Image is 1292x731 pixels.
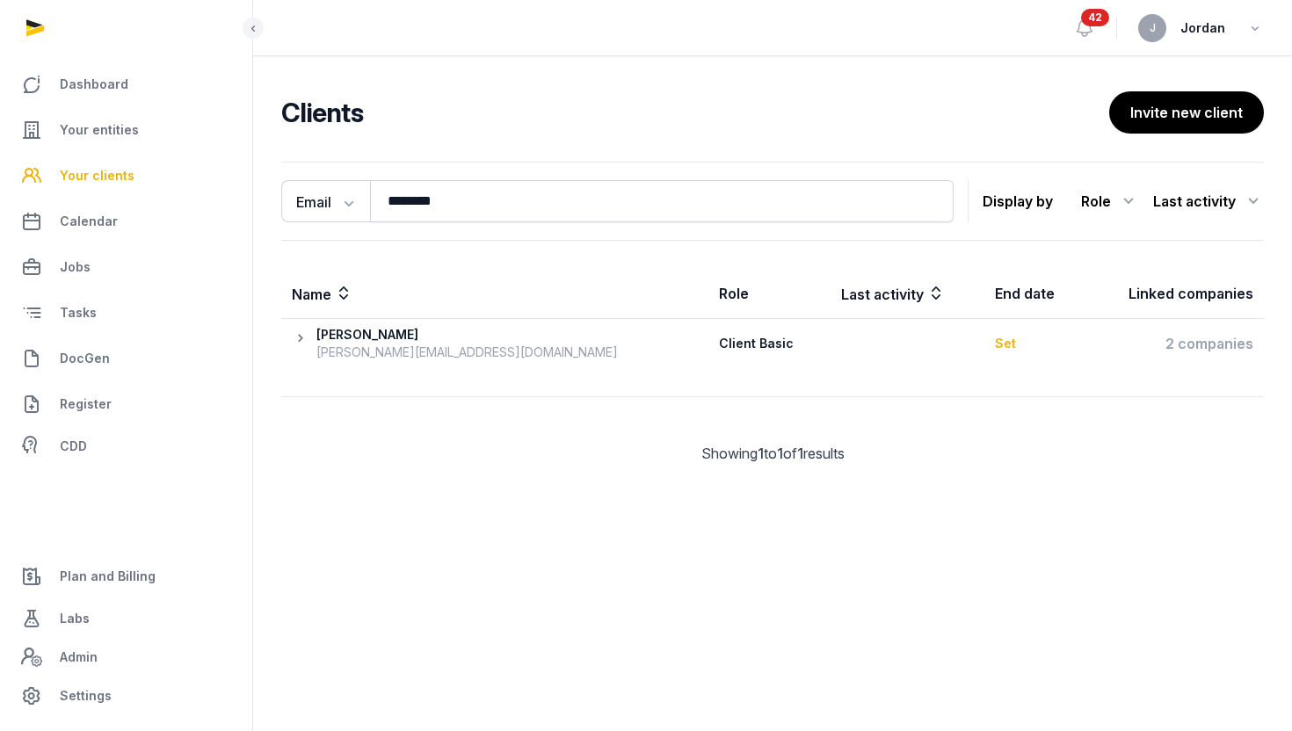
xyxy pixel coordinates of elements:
div: Showing to of results [281,443,1264,464]
div: Set [995,335,1073,352]
button: Invite new client [1109,91,1264,134]
th: End date [984,269,1084,319]
span: CDD [60,436,87,457]
a: CDD [14,429,238,464]
span: 42 [1081,9,1109,26]
span: Your entities [60,119,139,141]
span: Labs [60,608,90,629]
a: Labs [14,597,238,640]
a: DocGen [14,337,238,380]
a: Your clients [14,155,238,197]
th: Last activity [831,269,984,319]
th: Linked companies [1085,269,1264,319]
span: Admin [60,647,98,668]
span: Dashboard [60,74,128,95]
span: Calendar [60,211,118,232]
h2: Clients [281,97,1102,128]
a: Dashboard [14,63,238,105]
div: Client Basic [719,335,817,352]
span: Register [60,394,112,415]
span: 1 [758,445,764,462]
div: Role [1081,187,1139,215]
div: Last activity [1153,187,1264,215]
span: 1 [797,445,803,462]
a: Tasks [14,292,238,334]
span: Jordan [1180,18,1225,39]
span: Plan and Billing [60,566,156,587]
span: Jobs [60,257,91,278]
span: J [1150,23,1156,33]
span: 1 [777,445,783,462]
button: Email [281,180,370,222]
a: Jobs [14,246,238,288]
a: Your entities [14,109,238,151]
span: DocGen [60,348,110,369]
span: Tasks [60,302,97,323]
th: Name [281,269,708,319]
div: [PERSON_NAME] [316,326,618,344]
a: Calendar [14,200,238,242]
span: Your clients [60,165,134,186]
a: Plan and Billing [14,555,238,597]
button: J [1138,14,1166,42]
th: Role [708,269,831,319]
div: 2 companies [1095,333,1253,354]
a: Register [14,383,238,425]
p: Display by [983,187,1053,215]
div: [PERSON_NAME][EMAIL_ADDRESS][DOMAIN_NAME] [316,344,618,361]
span: Settings [60,685,112,706]
a: Admin [14,640,238,675]
a: Settings [14,675,238,717]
